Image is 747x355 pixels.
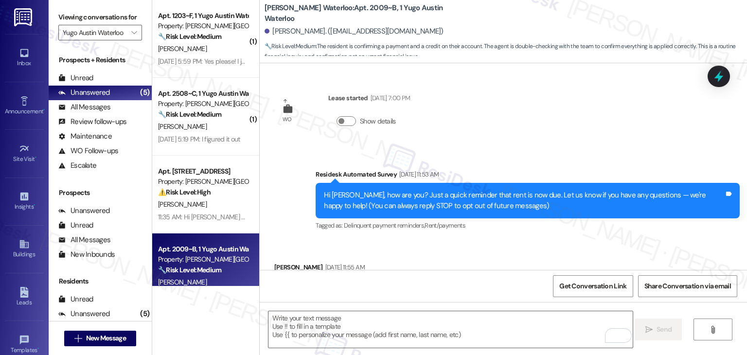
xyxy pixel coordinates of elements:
[131,29,137,36] i: 
[35,154,36,161] span: •
[158,278,207,286] span: [PERSON_NAME]
[553,275,633,297] button: Get Conversation Link
[397,169,439,179] div: [DATE] 11:53 AM
[158,110,221,119] strong: 🔧 Risk Level: Medium
[58,235,110,245] div: All Messages
[268,311,633,348] textarea: To enrich screen reader interactions, please activate Accessibility in Grammarly extension settings
[158,166,248,177] div: Apt. [STREET_ADDRESS]
[559,281,626,291] span: Get Conversation Link
[158,32,221,41] strong: 🔧 Risk Level: Medium
[37,345,39,352] span: •
[58,249,115,260] div: New Inbounds
[316,218,740,232] div: Tagged as:
[158,135,240,143] div: [DATE] 5:19 PM: I figured it out
[5,188,44,214] a: Insights •
[64,331,136,346] button: New Message
[58,102,110,112] div: All Messages
[265,41,747,62] span: : The resident is confirming a payment and a credit on their account. The agent is double-checkin...
[58,73,93,83] div: Unread
[58,146,118,156] div: WO Follow-ups
[158,177,248,187] div: Property: [PERSON_NAME][GEOGRAPHIC_DATA]
[14,8,34,26] img: ResiDesk Logo
[328,93,410,106] div: Lease started
[49,55,152,65] div: Prospects + Residents
[158,244,248,254] div: Apt. 2009~B, 1 Yugo Austin Waterloo
[425,221,465,230] span: Rent/payments
[344,221,425,230] span: Delinquent payment reminders ,
[158,99,248,109] div: Property: [PERSON_NAME][GEOGRAPHIC_DATA]
[86,333,126,343] span: New Message
[158,188,211,196] strong: ⚠️ Risk Level: High
[645,326,653,334] i: 
[316,169,740,183] div: Residesk Automated Survey
[265,3,459,24] b: [PERSON_NAME] Waterloo: Apt. 2009~B, 1 Yugo Austin Waterloo
[58,131,112,142] div: Maintenance
[5,45,44,71] a: Inbox
[138,306,152,321] div: (5)
[49,276,152,286] div: Residents
[58,10,142,25] label: Viewing conversations for
[49,188,152,198] div: Prospects
[58,220,93,231] div: Unread
[265,42,316,50] strong: 🔧 Risk Level: Medium
[158,57,423,66] div: [DATE] 5:59 PM: Yes please! I just want to know when to schedule my automatic payments for
[5,141,44,167] a: Site Visit •
[265,26,444,36] div: [PERSON_NAME]. ([EMAIL_ADDRESS][DOMAIN_NAME])
[709,326,716,334] i: 
[58,117,126,127] div: Review follow-ups
[323,262,365,272] div: [DATE] 11:55 AM
[283,114,292,124] div: WO
[368,93,410,103] div: [DATE] 7:00 PM
[158,21,248,31] div: Property: [PERSON_NAME][GEOGRAPHIC_DATA]
[158,266,221,274] strong: 🔧 Risk Level: Medium
[274,262,374,276] div: [PERSON_NAME]
[158,89,248,99] div: Apt. 2508~C, 1 Yugo Austin Waterloo
[158,11,248,21] div: Apt. 1203~F, 1 Yugo Austin Waterloo
[5,236,44,262] a: Buildings
[63,25,126,40] input: All communities
[158,200,207,209] span: [PERSON_NAME]
[43,106,45,113] span: •
[58,88,110,98] div: Unanswered
[5,284,44,310] a: Leads
[644,281,731,291] span: Share Conversation via email
[360,116,396,126] label: Show details
[74,335,82,342] i: 
[635,319,682,340] button: Send
[158,254,248,265] div: Property: [PERSON_NAME][GEOGRAPHIC_DATA]
[158,122,207,131] span: [PERSON_NAME]
[657,324,672,335] span: Send
[158,44,207,53] span: [PERSON_NAME]
[58,160,96,171] div: Escalate
[34,202,35,209] span: •
[324,190,724,211] div: Hi [PERSON_NAME], how are you? Just a quick reminder that rent is now due. Let us know if you hav...
[58,294,93,304] div: Unread
[58,206,110,216] div: Unanswered
[58,309,110,319] div: Unanswered
[638,275,737,297] button: Share Conversation via email
[138,85,152,100] div: (5)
